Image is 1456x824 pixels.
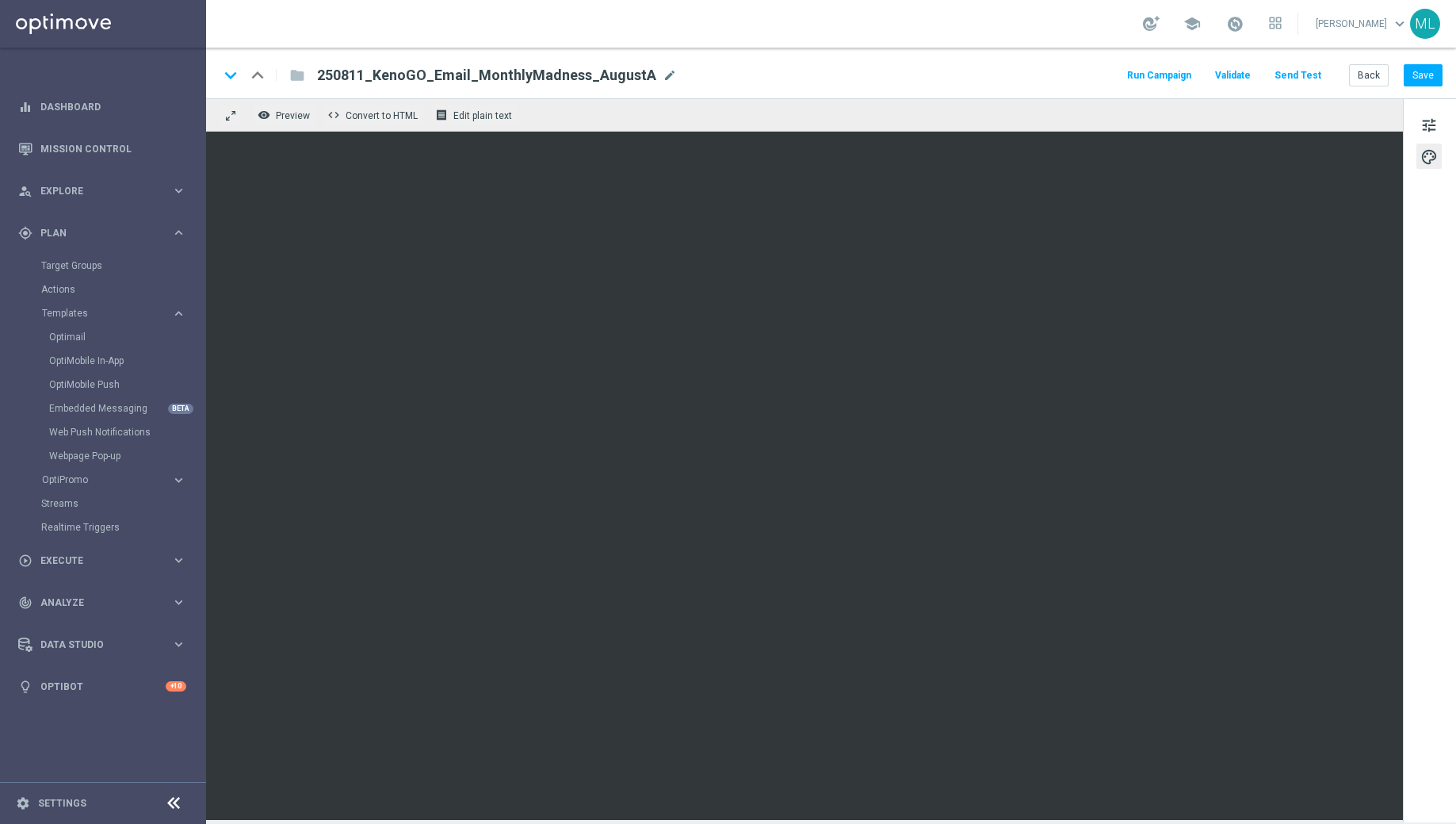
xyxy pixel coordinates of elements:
[1420,147,1438,167] span: palette
[171,595,186,610] i: keyboard_arrow_right
[41,521,165,534] a: Realtime Triggers
[49,331,165,343] a: Optimail
[18,554,32,568] i: play_circle_outline
[18,226,171,240] div: Plan
[18,665,186,707] div: Optibot
[254,105,317,125] button: remove_red_eye Preview
[17,227,187,240] button: gps_fixed Plan keyboard_arrow_right
[40,665,166,707] a: Optibot
[49,450,165,462] a: Webpage Pop-up
[1391,15,1408,33] span: keyboard_arrow_down
[49,444,204,468] div: Webpage Pop-up
[49,325,204,349] div: Optimail
[17,596,187,609] button: track_changes Analyze keyboard_arrow_right
[18,638,171,652] div: Data Studio
[41,492,204,515] div: Streams
[49,397,204,420] div: Embedded Messaging
[40,228,171,238] span: Plan
[42,475,155,485] span: OptiPromo
[323,105,425,125] button: code Convert to HTML
[18,100,32,114] i: equalizer
[42,475,171,485] div: OptiPromo
[40,86,186,128] a: Dashboard
[663,68,677,82] span: mode_edit
[453,110,512,121] span: Edit plain text
[41,515,204,539] div: Realtime Triggers
[219,63,243,87] i: keyboard_arrow_down
[41,473,187,486] button: OptiPromo keyboard_arrow_right
[17,680,187,693] button: lightbulb Optibot +10
[49,420,204,444] div: Web Push Notifications
[317,66,656,85] span: 250811_KenoGO_Email_MonthlyMadness_AugustA
[1416,112,1442,137] button: tune
[17,554,187,567] button: play_circle_outline Execute keyboard_arrow_right
[40,128,186,170] a: Mission Control
[41,301,204,468] div: Templates
[1213,65,1253,86] button: Validate
[42,309,155,318] span: Templates
[435,109,448,121] i: receipt
[42,309,171,318] div: Templates
[40,598,171,607] span: Analyze
[168,404,193,414] div: BETA
[18,184,32,198] i: person_search
[49,402,165,415] a: Embedded Messaging
[1272,65,1324,86] button: Send Test
[41,254,204,278] div: Target Groups
[18,596,171,610] div: Analyze
[1125,65,1194,86] button: Run Campaign
[1416,144,1442,169] button: palette
[1349,64,1389,86] button: Back
[171,183,186,198] i: keyboard_arrow_right
[18,596,32,610] i: track_changes
[40,186,171,196] span: Explore
[41,259,165,272] a: Target Groups
[49,378,165,391] a: OptiMobile Push
[41,497,165,510] a: Streams
[17,638,187,651] button: Data Studio keyboard_arrow_right
[18,226,32,240] i: gps_fixed
[18,680,32,694] i: lightbulb
[40,556,171,565] span: Execute
[327,109,340,121] span: code
[1215,70,1251,81] span: Validate
[171,473,186,488] i: keyboard_arrow_right
[18,184,171,198] div: Explore
[1314,12,1410,36] a: [PERSON_NAME]keyboard_arrow_down
[1404,64,1443,86] button: Save
[18,128,186,170] div: Mission Control
[16,796,30,811] i: settings
[49,426,165,439] a: Web Push Notifications
[171,637,186,652] i: keyboard_arrow_right
[17,101,187,113] button: equalizer Dashboard
[171,306,186,321] i: keyboard_arrow_right
[1183,15,1201,33] span: school
[41,283,165,296] a: Actions
[1420,115,1438,136] span: tune
[18,554,171,568] div: Execute
[49,355,165,367] a: OptiMobile In-App
[171,553,186,568] i: keyboard_arrow_right
[40,640,171,650] span: Data Studio
[346,110,418,121] span: Convert to HTML
[18,86,186,128] div: Dashboard
[41,468,204,492] div: OptiPromo
[17,143,187,155] button: Mission Control
[166,681,186,692] div: +10
[17,185,187,197] button: person_search Explore keyboard_arrow_right
[1410,9,1440,39] div: ML
[276,110,310,121] span: Preview
[41,307,187,320] button: Templates keyboard_arrow_right
[49,373,204,397] div: OptiMobile Push
[41,278,204,301] div: Actions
